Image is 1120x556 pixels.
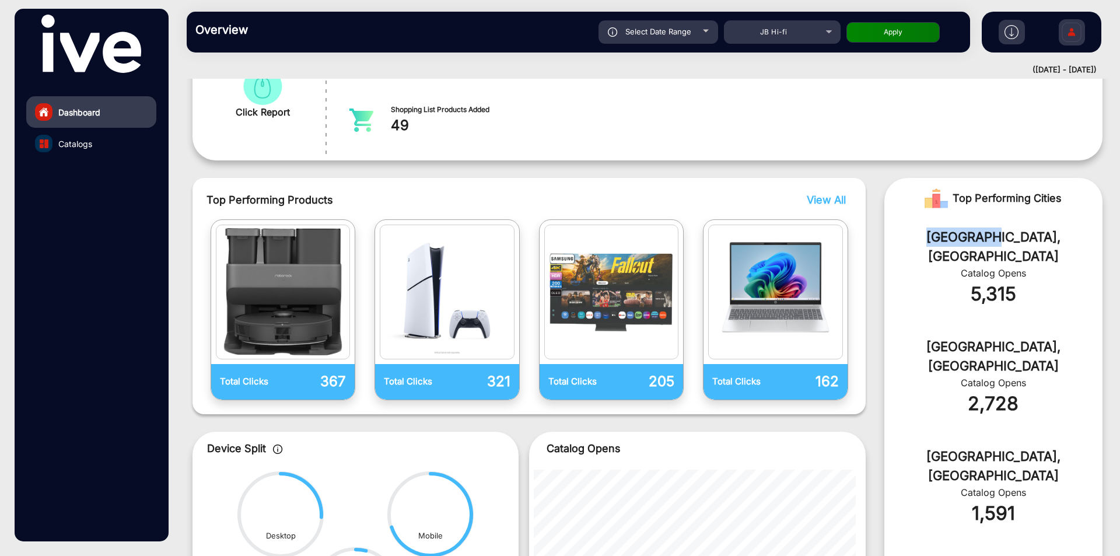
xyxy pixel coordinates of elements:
[273,445,283,454] img: icon
[283,371,346,392] p: 367
[195,23,359,37] h3: Overview
[846,22,940,43] button: Apply
[41,15,141,73] img: vmg-logo
[391,115,496,136] span: 49
[175,64,1097,76] div: ([DATE] - [DATE])
[804,192,843,208] button: View All
[902,280,1085,308] div: 5,315
[902,228,1085,266] div: [GEOGRAPHIC_DATA], [GEOGRAPHIC_DATA]
[712,375,775,389] p: Total Clicks
[902,390,1085,418] div: 2,728
[220,375,283,389] p: Total Clicks
[902,376,1085,390] div: Catalog Opens
[383,228,511,356] img: catalog
[608,27,618,37] img: icon
[348,109,374,132] img: catalog
[953,187,1062,210] span: Top Performing Cities
[902,485,1085,499] div: Catalog Opens
[1059,13,1084,54] img: Sign%20Up.svg
[38,107,49,117] img: home
[266,530,296,542] div: Desktop
[902,447,1085,485] div: [GEOGRAPHIC_DATA], [GEOGRAPHIC_DATA]
[611,371,674,392] p: 205
[548,228,675,356] img: catalog
[384,375,447,389] p: Total Clicks
[547,440,848,456] p: Catalog Opens
[206,192,698,208] span: Top Performing Products
[40,139,48,148] img: catalog
[207,442,266,454] span: Device Split
[418,530,443,542] div: Mobile
[760,27,787,36] span: JB Hi-fi
[776,371,839,392] p: 162
[58,106,100,118] span: Dashboard
[902,266,1085,280] div: Catalog Opens
[219,228,347,356] img: catalog
[236,105,290,119] span: Click Report
[902,337,1085,376] div: [GEOGRAPHIC_DATA], [GEOGRAPHIC_DATA]
[807,194,846,206] span: View All
[902,499,1085,527] div: 1,591
[925,187,948,210] img: Rank image
[447,371,510,392] p: 321
[1005,25,1019,39] img: h2download.svg
[391,104,496,115] span: Shopping List Products Added
[240,68,285,105] img: catalog
[58,138,92,150] span: Catalogs
[26,128,156,159] a: Catalogs
[26,96,156,128] a: Dashboard
[625,27,691,36] span: Select Date Range
[548,375,611,389] p: Total Clicks
[712,228,839,356] img: catalog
